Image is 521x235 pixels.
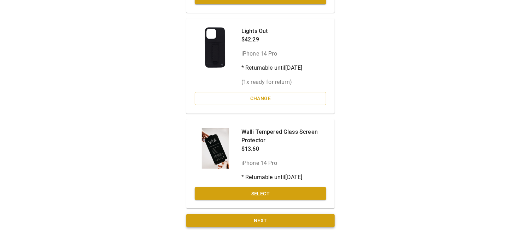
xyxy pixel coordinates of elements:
[195,187,326,200] button: Select
[241,35,303,44] p: $42.29
[195,92,326,105] button: Change
[241,64,303,72] p: * Returnable until [DATE]
[241,173,326,182] p: * Returnable until [DATE]
[186,214,335,227] button: Next
[241,50,303,58] p: iPhone 14 Pro
[241,145,326,153] p: $13.60
[241,159,326,167] p: iPhone 14 Pro
[241,128,326,145] p: Walli Tempered Glass Screen Protector
[241,78,303,86] p: ( 1 x ready for return)
[241,27,303,35] p: Lights Out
